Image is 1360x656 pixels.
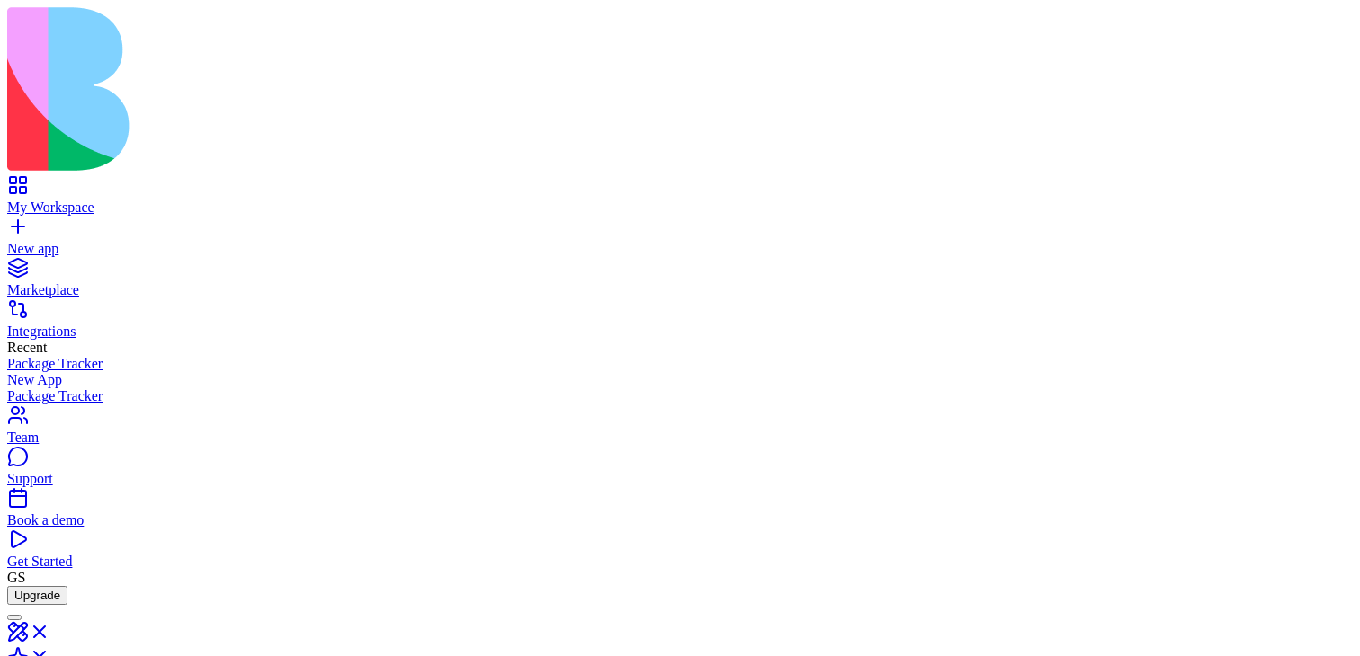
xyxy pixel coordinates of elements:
div: Book a demo [7,512,1353,528]
a: Marketplace [7,266,1353,298]
a: Team [7,413,1353,446]
div: Get Started [7,554,1353,570]
a: My Workspace [7,183,1353,216]
a: Support [7,455,1353,487]
span: GS [7,570,25,585]
span: Recent [7,340,47,355]
a: New app [7,225,1353,257]
a: Get Started [7,537,1353,570]
div: My Workspace [7,199,1353,216]
a: Package Tracker [7,388,1353,404]
a: New App [7,372,1353,388]
div: Support [7,471,1353,487]
div: New app [7,241,1353,257]
button: Upgrade [7,586,67,605]
a: Upgrade [7,587,67,602]
a: Package Tracker [7,356,1353,372]
div: Marketplace [7,282,1353,298]
a: Book a demo [7,496,1353,528]
div: Integrations [7,324,1353,340]
a: Integrations [7,307,1353,340]
div: Team [7,430,1353,446]
img: logo [7,7,730,171]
